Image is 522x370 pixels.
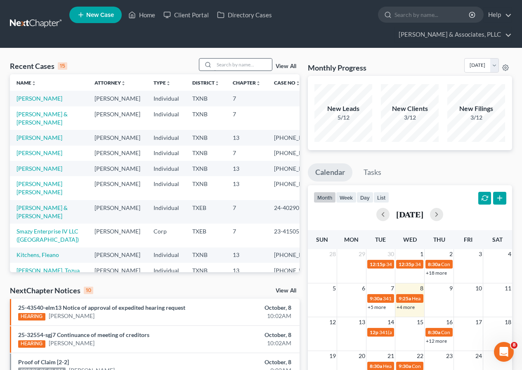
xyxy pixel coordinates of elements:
button: list [373,192,389,203]
a: Home [124,7,159,22]
span: 12:35p [399,261,414,267]
span: 5 [332,283,337,293]
span: 341(a) meeting for [PERSON_NAME] [379,329,459,335]
span: Sun [316,236,328,243]
td: Individual [147,263,186,278]
i: unfold_more [121,81,126,86]
td: [PHONE_NUMBER] [267,247,332,263]
button: week [336,192,357,203]
a: Nameunfold_more [17,80,36,86]
div: 10 [84,287,93,294]
span: 19 [328,351,337,361]
a: Tasks [356,163,389,181]
h2: [DATE] [396,210,423,219]
div: 10:02AM [205,339,291,347]
span: 10 [475,283,483,293]
td: [PHONE_NUMBER] [267,146,332,161]
td: [PERSON_NAME] [88,106,147,130]
a: Districtunfold_more [192,80,220,86]
div: HEARING [18,313,45,321]
td: [PERSON_NAME] [88,200,147,224]
a: [PERSON_NAME] [17,165,62,172]
button: month [314,192,336,203]
a: 25-43540-elm13 Notice of approval of expedited hearing request [18,304,185,311]
td: [PHONE_NUMBER] [267,161,332,176]
td: 13 [226,263,267,278]
i: unfold_more [295,81,300,86]
td: TXNB [186,247,226,263]
td: 7 [226,106,267,130]
span: Wed [403,236,417,243]
span: 341(a) meeting for [PERSON_NAME] [383,295,463,302]
span: 8:30a [428,261,440,267]
td: TXNB [186,91,226,106]
a: [PERSON_NAME] & Associates, PLLC [394,27,512,42]
div: Recent Cases [10,61,67,71]
td: [PHONE_NUMBER] [267,130,332,145]
div: 15 [58,62,67,70]
span: 9:30a [399,363,411,369]
span: 12 [328,317,337,327]
td: TXEB [186,224,226,247]
td: Individual [147,161,186,176]
a: [PERSON_NAME] & [PERSON_NAME] [17,204,68,219]
a: Directory Cases [213,7,276,22]
div: New Clients [381,104,439,113]
td: 24-40290 [267,200,332,224]
span: 6 [361,283,366,293]
td: TXNB [186,263,226,278]
span: 29 [358,249,366,259]
a: Kitchens, Fleano [17,251,59,258]
a: Chapterunfold_more [233,80,261,86]
td: 13 [226,176,267,200]
i: unfold_more [256,81,261,86]
td: 7 [226,91,267,106]
span: 3 [478,249,483,259]
i: unfold_more [215,81,220,86]
a: +18 more [426,270,447,276]
a: View All [276,64,296,69]
span: 12p [370,329,378,335]
td: [PHONE_NUMBER] [267,263,332,278]
td: Individual [147,200,186,224]
span: Fri [464,236,472,243]
span: Confirmation hearing for [PERSON_NAME] [412,363,505,369]
span: 20 [358,351,366,361]
input: Search by name... [214,59,272,71]
span: 7 [390,283,395,293]
div: October, 8 [205,331,291,339]
td: [PERSON_NAME] [88,263,147,278]
button: day [357,192,373,203]
td: Individual [147,146,186,161]
input: Search by name... [394,7,470,22]
span: Thu [433,236,445,243]
td: 7 [226,224,267,247]
iframe: Intercom live chat [494,342,514,362]
span: 30 [387,249,395,259]
a: [PERSON_NAME] & [PERSON_NAME] [17,111,68,126]
span: Hearing for [PERSON_NAME] [412,295,476,302]
a: Typeunfold_more [154,80,171,86]
span: 9:30a [370,295,382,302]
a: [PERSON_NAME], Tozua [17,267,80,274]
span: 22 [416,351,424,361]
a: [PERSON_NAME] [49,312,94,320]
span: 24 [475,351,483,361]
a: [PERSON_NAME] [17,149,62,156]
span: Tue [375,236,386,243]
td: 7 [226,146,267,161]
div: October, 8 [205,304,291,312]
td: Individual [147,247,186,263]
span: 8:30a [428,329,440,335]
td: 7 [226,200,267,224]
span: 12:15p [370,261,385,267]
span: 13 [358,317,366,327]
span: 14 [387,317,395,327]
span: 23 [445,351,454,361]
div: 10:02AM [205,312,291,320]
a: +4 more [397,304,415,310]
td: 13 [226,247,267,263]
a: +12 more [426,338,447,344]
span: 4 [507,249,512,259]
span: 16 [445,317,454,327]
